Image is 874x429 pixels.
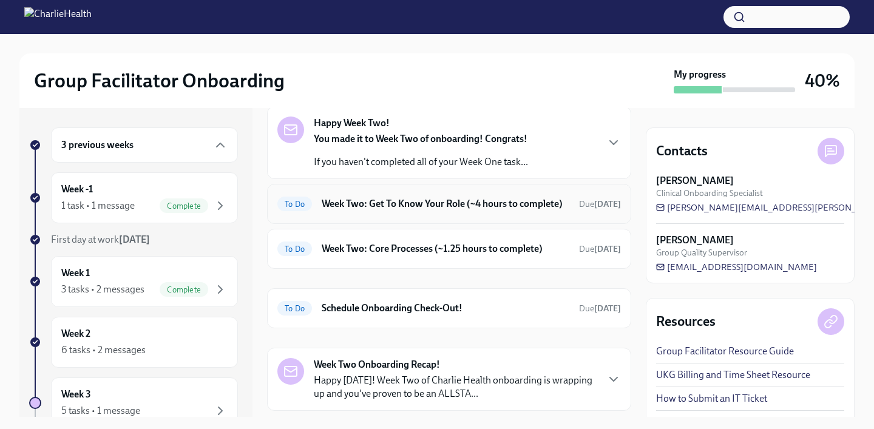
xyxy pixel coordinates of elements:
h6: Week -1 [61,183,93,196]
span: October 6th, 2025 10:00 [579,243,621,255]
strong: [DATE] [594,303,621,314]
span: Due [579,303,621,314]
a: Week -11 task • 1 messageComplete [29,172,238,223]
span: Complete [160,201,208,211]
strong: You made it to Week Two of onboarding! Congrats! [314,133,527,144]
strong: [PERSON_NAME] [656,234,734,247]
a: First day at work[DATE] [29,233,238,246]
strong: [PERSON_NAME] [656,174,734,187]
h2: Group Facilitator Onboarding [34,69,285,93]
h3: 40% [805,70,840,92]
h6: Week Two: Get To Know Your Role (~4 hours to complete) [322,197,569,211]
span: To Do [277,245,312,254]
strong: Happy Week Two! [314,117,390,130]
span: To Do [277,200,312,209]
a: Week 35 tasks • 1 message [29,377,238,428]
a: Group Facilitator Resource Guide [656,345,794,358]
h6: 3 previous weeks [61,138,134,152]
h6: Schedule Onboarding Check-Out! [322,302,569,315]
h6: Week 3 [61,388,91,401]
span: Due [579,199,621,209]
span: Group Quality Supervisor [656,247,747,258]
strong: My progress [674,68,726,81]
h4: Resources [656,312,716,331]
a: UKG Billing and Time Sheet Resource [656,368,810,382]
h4: Contacts [656,142,708,160]
span: Due [579,244,621,254]
h6: Week Two: Core Processes (~1.25 hours to complete) [322,242,569,255]
div: 5 tasks • 1 message [61,404,140,417]
div: 1 task • 1 message [61,199,135,212]
a: To DoWeek Two: Core Processes (~1.25 hours to complete)Due[DATE] [277,239,621,258]
div: 3 previous weeks [51,127,238,163]
a: To DoSchedule Onboarding Check-Out!Due[DATE] [277,299,621,318]
a: [EMAIL_ADDRESS][DOMAIN_NAME] [656,261,817,273]
img: CharlieHealth [24,7,92,27]
p: If you haven't completed all of your Week One task... [314,155,528,169]
a: To DoWeek Two: Get To Know Your Role (~4 hours to complete)Due[DATE] [277,194,621,214]
div: 3 tasks • 2 messages [61,283,144,296]
span: October 9th, 2025 09:26 [579,303,621,314]
span: To Do [277,304,312,313]
span: Complete [160,285,208,294]
a: How to Submit an IT Ticket [656,392,767,405]
strong: [DATE] [594,199,621,209]
span: First day at work [51,234,150,245]
h6: Week 1 [61,266,90,280]
a: Week 13 tasks • 2 messagesComplete [29,256,238,307]
div: 6 tasks • 2 messages [61,343,146,357]
strong: Week Two Onboarding Recap! [314,358,440,371]
span: Clinical Onboarding Specialist [656,187,763,199]
a: GF Onboarding Checklist [656,416,761,429]
strong: [DATE] [594,244,621,254]
a: Week 26 tasks • 2 messages [29,317,238,368]
h6: Week 2 [61,327,90,340]
p: Happy [DATE]! Week Two of Charlie Health onboarding is wrapping up and you've proven to be an ALL... [314,374,597,400]
span: October 6th, 2025 10:00 [579,198,621,210]
strong: [DATE] [119,234,150,245]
